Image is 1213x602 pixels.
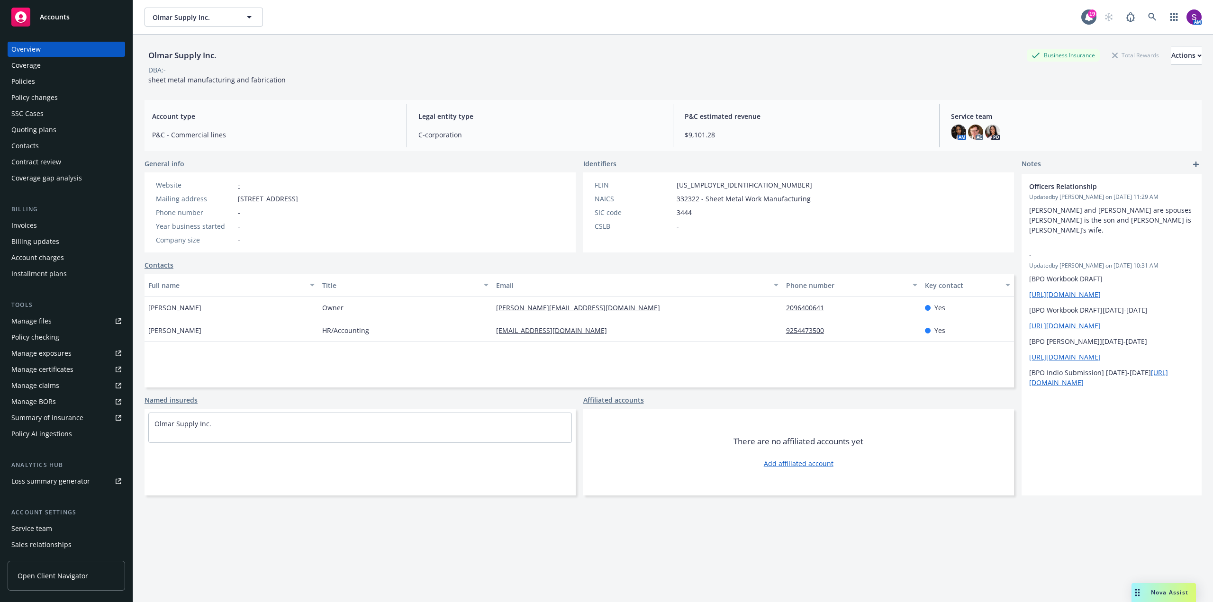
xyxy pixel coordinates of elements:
button: Nova Assist [1132,583,1196,602]
a: Installment plans [8,266,125,281]
span: Legal entity type [418,111,661,121]
span: 3444 [677,207,692,217]
div: Manage files [11,314,52,329]
div: Policy changes [11,90,58,105]
div: Full name [148,280,304,290]
div: SSC Cases [11,106,44,121]
img: photo [951,125,966,140]
span: 332322 - Sheet Metal Work Manufacturing [677,194,811,204]
div: Business Insurance [1027,49,1100,61]
span: - [238,235,240,245]
a: Sales relationships [8,537,125,552]
div: Invoices [11,218,37,233]
a: [URL][DOMAIN_NAME] [1029,290,1101,299]
div: Service team [11,521,52,536]
a: Manage exposures [8,346,125,361]
a: Policy AI ingestions [8,426,125,441]
div: Quoting plans [11,122,56,137]
div: Mailing address [156,194,234,204]
button: Title [318,274,492,297]
span: General info [145,159,184,169]
div: Summary of insurance [11,410,83,425]
div: Year business started [156,221,234,231]
div: Policy checking [11,330,59,345]
div: Phone number [786,280,907,290]
img: photo [968,125,983,140]
a: Account charges [8,250,125,265]
a: Olmar Supply Inc. [154,419,211,428]
a: Contract review [8,154,125,170]
div: 19 [1088,9,1096,18]
span: - [677,221,679,231]
div: Email [496,280,768,290]
a: Contacts [145,260,173,270]
div: Contacts [11,138,39,153]
button: Key contact [921,274,1014,297]
div: Title [322,280,478,290]
a: Named insureds [145,395,198,405]
div: Key contact [925,280,1000,290]
a: Contacts [8,138,125,153]
a: Manage files [8,314,125,329]
span: P&C - Commercial lines [152,130,395,140]
a: Policy checking [8,330,125,345]
a: Coverage [8,58,125,73]
span: Updated by [PERSON_NAME] on [DATE] 11:29 AM [1029,193,1194,201]
a: Accounts [8,4,125,30]
span: C-corporation [418,130,661,140]
a: Report a Bug [1121,8,1140,27]
span: Notes [1022,159,1041,170]
a: SSC Cases [8,106,125,121]
div: Coverage gap analysis [11,171,82,186]
a: Policy changes [8,90,125,105]
div: Company size [156,235,234,245]
a: Summary of insurance [8,410,125,425]
div: CSLB [595,221,673,231]
a: 9254473500 [786,326,832,335]
a: Invoices [8,218,125,233]
span: HR/Accounting [322,325,369,335]
div: Coverage [11,58,41,73]
div: Billing [8,205,125,214]
div: Total Rewards [1107,49,1164,61]
span: - [238,207,240,217]
button: Full name [145,274,318,297]
span: Open Client Navigator [18,571,88,581]
span: - [238,221,240,231]
div: -Updatedby [PERSON_NAME] on [DATE] 10:31 AM[BPO Workbook DRAFT][URL][DOMAIN_NAME][BPO Workbook DR... [1022,243,1202,395]
button: Phone number [782,274,922,297]
div: Account charges [11,250,64,265]
span: Yes [934,325,945,335]
a: Policies [8,74,125,89]
a: [URL][DOMAIN_NAME] [1029,321,1101,330]
div: Contract review [11,154,61,170]
div: Officers RelationshipUpdatedby [PERSON_NAME] on [DATE] 11:29 AM[PERSON_NAME] and [PERSON_NAME] ar... [1022,174,1202,243]
span: [STREET_ADDRESS] [238,194,298,204]
span: - [1029,250,1169,260]
img: photo [1186,9,1202,25]
a: 2096400641 [786,303,832,312]
span: Olmar Supply Inc. [153,12,235,22]
div: Installment plans [11,266,67,281]
a: Switch app [1165,8,1184,27]
img: photo [985,125,1000,140]
span: sheet metal manufacturing and fabrication [148,75,286,84]
div: Phone number [156,207,234,217]
a: Search [1143,8,1162,27]
span: Owner [322,303,344,313]
div: Website [156,180,234,190]
a: Quoting plans [8,122,125,137]
span: Updated by [PERSON_NAME] on [DATE] 10:31 AM [1029,261,1194,270]
span: P&C estimated revenue [685,111,928,121]
div: Actions [1171,46,1202,64]
div: Analytics hub [8,460,125,470]
span: [US_EMPLOYER_IDENTIFICATION_NUMBER] [677,180,812,190]
a: Loss summary generator [8,474,125,489]
a: Affiliated accounts [583,395,644,405]
div: Loss summary generator [11,474,90,489]
div: FEIN [595,180,673,190]
a: Manage certificates [8,362,125,377]
a: [EMAIL_ADDRESS][DOMAIN_NAME] [496,326,615,335]
a: Overview [8,42,125,57]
